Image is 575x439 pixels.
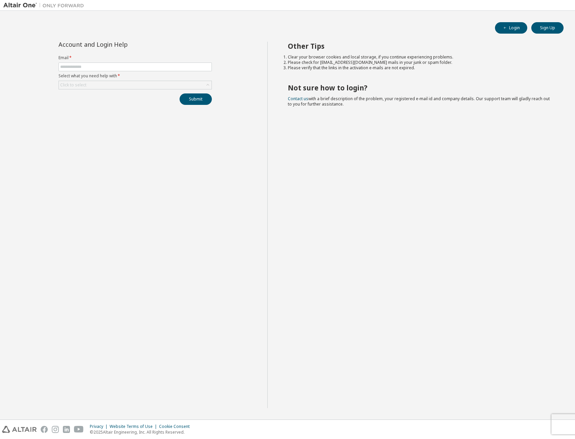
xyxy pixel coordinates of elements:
[159,424,194,429] div: Cookie Consent
[59,81,212,89] div: Click to select
[90,429,194,435] p: © 2025 Altair Engineering, Inc. All Rights Reserved.
[2,426,37,433] img: altair_logo.svg
[288,83,552,92] h2: Not sure how to login?
[59,73,212,79] label: Select what you need help with
[288,54,552,60] li: Clear your browser cookies and local storage, if you continue experiencing problems.
[495,22,527,34] button: Login
[288,42,552,50] h2: Other Tips
[74,426,84,433] img: youtube.svg
[288,96,550,107] span: with a brief description of the problem, your registered e-mail id and company details. Our suppo...
[110,424,159,429] div: Website Terms of Use
[180,93,212,105] button: Submit
[90,424,110,429] div: Privacy
[288,60,552,65] li: Please check for [EMAIL_ADDRESS][DOMAIN_NAME] mails in your junk or spam folder.
[288,65,552,71] li: Please verify that the links in the activation e-mails are not expired.
[59,42,181,47] div: Account and Login Help
[60,82,86,88] div: Click to select
[288,96,308,102] a: Contact us
[41,426,48,433] img: facebook.svg
[59,55,212,61] label: Email
[63,426,70,433] img: linkedin.svg
[52,426,59,433] img: instagram.svg
[3,2,87,9] img: Altair One
[531,22,564,34] button: Sign Up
